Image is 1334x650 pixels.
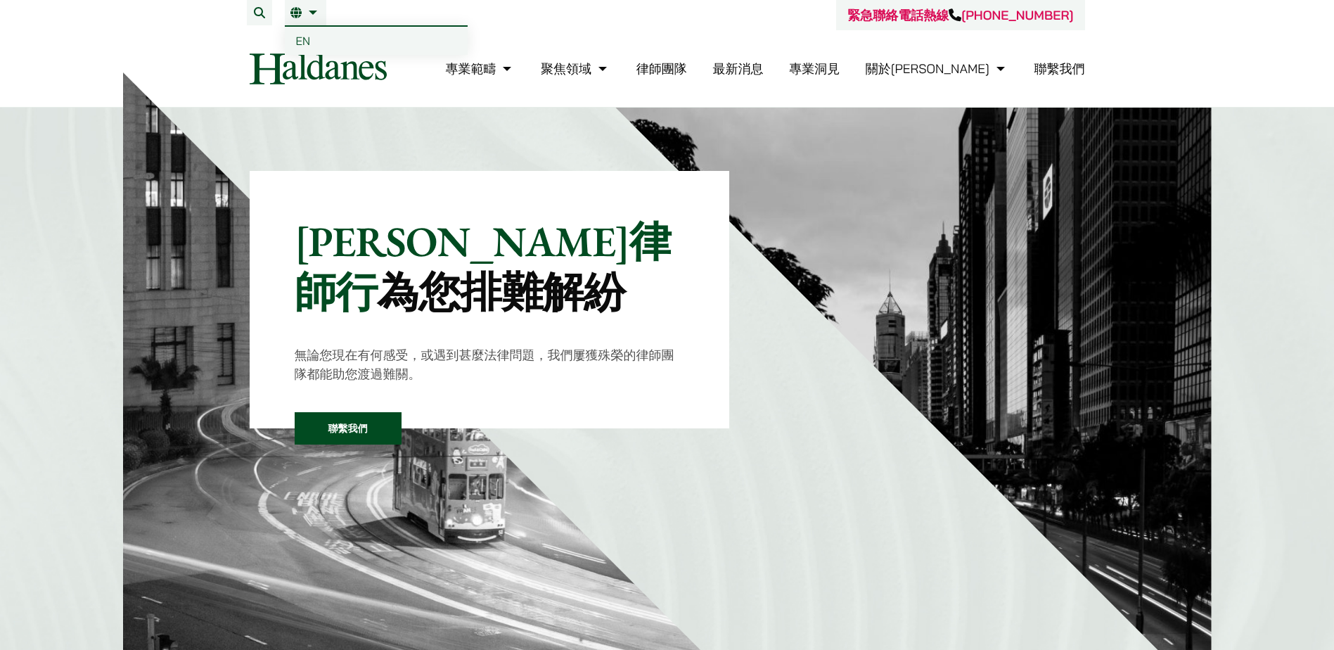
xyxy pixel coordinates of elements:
a: 聯繫我們 [295,412,402,445]
a: 專業範疇 [445,60,515,77]
a: 聯繫我們 [1034,60,1085,77]
a: 專業洞見 [789,60,840,77]
a: 最新消息 [712,60,763,77]
a: 繁 [290,7,321,18]
span: EN [296,34,311,48]
a: Switch to EN [285,27,468,55]
a: 緊急聯絡電話熱線[PHONE_NUMBER] [847,7,1073,23]
img: Logo of Haldanes [250,53,387,84]
a: 律師團隊 [636,60,687,77]
mark: 為您排難解紛 [377,265,625,319]
a: 關於何敦 [866,60,1008,77]
p: [PERSON_NAME]律師行 [295,216,685,317]
a: 聚焦領域 [541,60,610,77]
p: 無論您現在有何感受，或遇到甚麼法律問題，我們屢獲殊榮的律師團隊都能助您渡過難關。 [295,345,685,383]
